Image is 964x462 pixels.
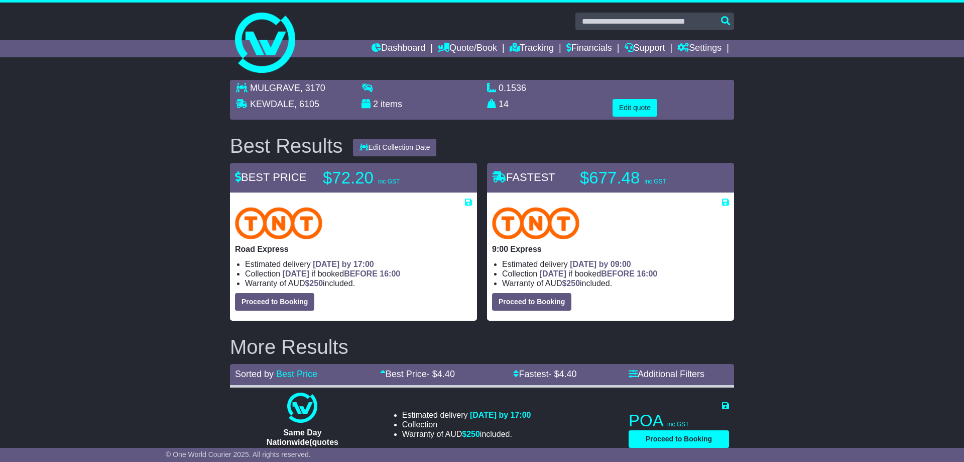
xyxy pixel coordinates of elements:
button: Proceed to Booking [629,430,729,448]
a: Dashboard [372,40,425,57]
p: $72.20 [323,168,448,188]
a: Fastest- $4.40 [513,369,576,379]
span: MULGRAVE [250,83,300,93]
span: [DATE] by 17:00 [470,411,531,419]
span: BEFORE [344,269,378,278]
a: Support [625,40,665,57]
img: TNT Domestic: 9:00 Express [492,207,579,239]
span: $ [462,430,480,438]
span: inc GST [667,421,689,428]
span: if booked [283,269,400,278]
li: Collection [502,269,729,279]
span: 250 [309,279,323,288]
span: 2 [373,99,378,109]
img: TNT Domestic: Road Express [235,207,322,239]
span: [DATE] by 17:00 [313,260,374,268]
h2: More Results [230,336,734,358]
span: 0.1536 [499,83,526,93]
li: Warranty of AUD included. [245,279,472,288]
span: [DATE] [283,269,309,278]
li: Warranty of AUD included. [502,279,729,288]
span: FASTEST [492,171,555,183]
span: KEWDALE [250,99,294,109]
span: 250 [566,279,580,288]
span: , 6105 [294,99,319,109]
button: Proceed to Booking [235,293,314,311]
p: $677.48 [580,168,705,188]
span: Sorted by [235,369,274,379]
span: © One World Courier 2025. All rights reserved. [166,450,311,458]
span: inc GST [644,178,666,185]
span: 14 [499,99,509,109]
span: inc GST [378,178,400,185]
img: One World Courier: Same Day Nationwide(quotes take 0.5-1 hour) [287,393,317,423]
span: - $ [548,369,576,379]
span: items [381,99,402,109]
span: 16:00 [637,269,657,278]
span: - $ [427,369,455,379]
span: 4.40 [559,369,577,379]
a: Tracking [510,40,554,57]
a: Best Price [276,369,317,379]
span: BEFORE [601,269,635,278]
button: Edit Collection Date [353,139,437,156]
a: Financials [566,40,612,57]
p: 9:00 Express [492,244,729,254]
button: Proceed to Booking [492,293,571,311]
span: $ [305,279,323,288]
span: [DATE] by 09:00 [570,260,631,268]
p: POA [629,411,729,431]
span: if booked [540,269,657,278]
span: $ [562,279,580,288]
div: Best Results [225,135,348,157]
span: , 3170 [300,83,325,93]
li: Estimated delivery [502,259,729,269]
button: Edit quote [613,99,657,117]
span: BEST PRICE [235,171,306,183]
span: Same Day Nationwide(quotes take 0.5-1 hour) [267,428,338,456]
li: Estimated delivery [402,410,531,420]
span: 250 [466,430,480,438]
p: Road Express [235,244,472,254]
a: Additional Filters [629,369,704,379]
li: Collection [245,269,472,279]
span: 4.40 [437,369,455,379]
a: Best Price- $4.40 [380,369,455,379]
li: Estimated delivery [245,259,472,269]
a: Settings [677,40,721,57]
a: Quote/Book [438,40,497,57]
span: [DATE] [540,269,566,278]
span: 16:00 [380,269,400,278]
li: Collection [402,420,531,429]
li: Warranty of AUD included. [402,429,531,439]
